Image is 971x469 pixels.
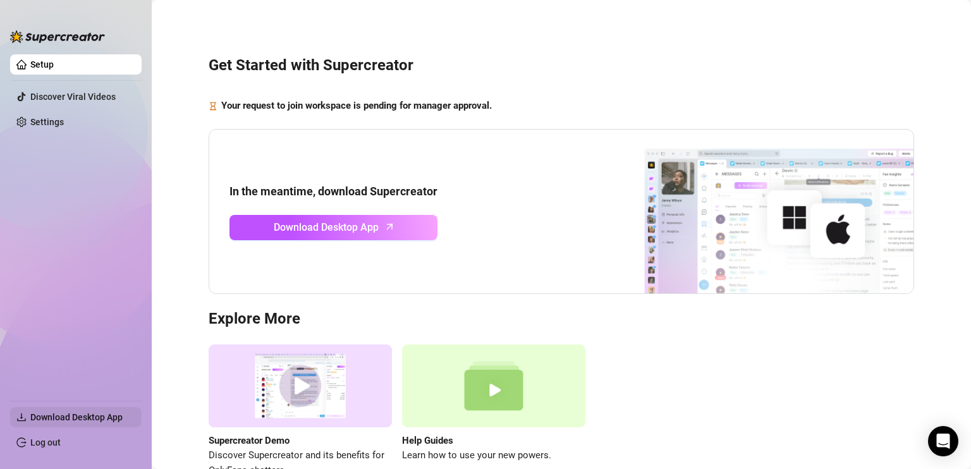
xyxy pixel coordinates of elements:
[229,185,437,198] strong: In the meantime, download Supercreator
[221,100,492,111] strong: Your request to join workspace is pending for manager approval.
[30,412,123,422] span: Download Desktop App
[30,117,64,127] a: Settings
[229,215,437,240] a: Download Desktop Apparrow-up
[30,437,61,448] a: Log out
[209,99,217,114] span: hourglass
[597,130,913,294] img: download app
[209,309,914,329] h3: Explore More
[30,92,116,102] a: Discover Viral Videos
[402,448,585,463] span: Learn how to use your new powers.
[209,435,290,446] strong: Supercreator Demo
[928,426,958,456] div: Open Intercom Messenger
[10,30,105,43] img: logo-BBDzfeDw.svg
[209,344,392,427] img: supercreator demo
[209,56,914,76] h3: Get Started with Supercreator
[382,219,397,234] span: arrow-up
[16,412,27,422] span: download
[402,435,453,446] strong: Help Guides
[274,219,379,235] span: Download Desktop App
[402,344,585,427] img: help guides
[30,59,54,70] a: Setup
